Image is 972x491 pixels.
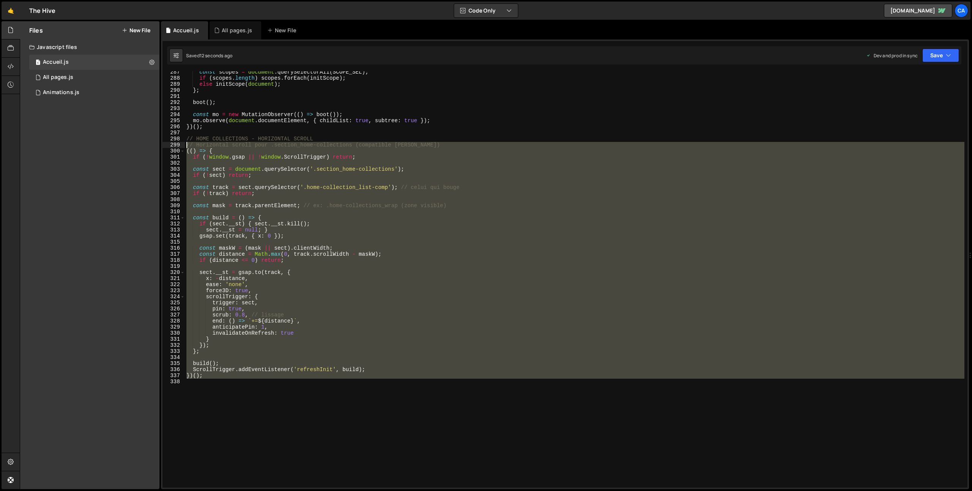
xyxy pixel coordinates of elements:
div: 315 [163,239,185,245]
div: 333 [163,348,185,354]
div: 17034/46849.js [29,85,159,100]
a: 🤙 [2,2,20,20]
div: 298 [163,136,185,142]
div: 312 [163,221,185,227]
div: 299 [163,142,185,148]
div: 307 [163,190,185,197]
div: 306 [163,184,185,190]
div: 323 [163,288,185,294]
div: 308 [163,197,185,203]
div: 301 [163,154,185,160]
div: 304 [163,172,185,178]
div: 287 [163,69,185,75]
div: 300 [163,148,185,154]
div: 313 [163,227,185,233]
div: 316 [163,245,185,251]
div: 328 [163,318,185,324]
div: 331 [163,336,185,342]
div: 330 [163,330,185,336]
div: 317 [163,251,185,257]
div: 325 [163,300,185,306]
div: Dev and prod in sync [866,52,918,59]
div: Animations.js [43,89,79,96]
div: 322 [163,282,185,288]
div: 291 [163,93,185,99]
div: New File [267,27,299,34]
a: Ca [955,4,968,17]
div: 305 [163,178,185,184]
div: 337 [163,373,185,379]
div: 327 [163,312,185,318]
div: 303 [163,166,185,172]
div: 12 seconds ago [200,52,232,59]
div: 294 [163,112,185,118]
div: 288 [163,75,185,81]
div: 320 [163,269,185,275]
div: The Hive [29,6,55,15]
div: All pages.js [43,74,73,81]
div: Javascript files [20,39,159,55]
h2: Files [29,26,43,35]
div: 338 [163,379,185,385]
button: New File [122,27,150,33]
div: 321 [163,275,185,282]
div: Accueil.js [173,27,199,34]
div: 318 [163,257,185,263]
div: 324 [163,294,185,300]
div: 17034/46801.js [29,55,159,70]
div: 329 [163,324,185,330]
button: Code Only [454,4,518,17]
div: 17034/46803.js [29,70,159,85]
div: 335 [163,360,185,367]
div: 293 [163,105,185,112]
div: 289 [163,81,185,87]
div: Accueil.js [43,59,69,66]
div: 319 [163,263,185,269]
a: [DOMAIN_NAME] [884,4,952,17]
span: 1 [36,60,40,66]
div: 295 [163,118,185,124]
div: 296 [163,124,185,130]
div: 302 [163,160,185,166]
div: 311 [163,215,185,221]
div: 292 [163,99,185,105]
div: 332 [163,342,185,348]
div: 297 [163,130,185,136]
div: 310 [163,209,185,215]
div: 336 [163,367,185,373]
div: 314 [163,233,185,239]
button: Save [922,49,959,62]
div: Saved [186,52,232,59]
div: All pages.js [222,27,252,34]
div: 309 [163,203,185,209]
div: 334 [163,354,185,360]
div: 326 [163,306,185,312]
div: 290 [163,87,185,93]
